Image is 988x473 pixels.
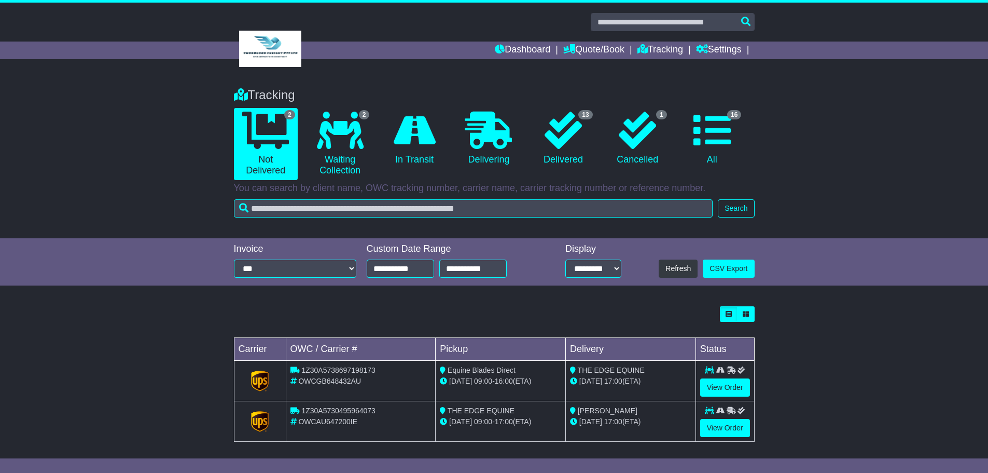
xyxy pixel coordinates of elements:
span: 1Z30A5730495964073 [301,407,375,415]
div: Display [565,244,621,255]
span: 2 [359,110,370,119]
span: 13 [578,110,592,119]
div: - (ETA) [440,376,561,387]
span: [PERSON_NAME] [578,407,637,415]
div: Tracking [229,88,760,103]
td: OWC / Carrier # [286,338,436,361]
a: 13 Delivered [531,108,595,169]
span: 1Z30A5738697198173 [301,366,375,374]
span: OWCGB648432AU [298,377,361,385]
td: Carrier [234,338,286,361]
a: 16 All [680,108,744,169]
span: 2 [284,110,295,119]
button: Search [718,199,754,218]
a: Quote/Book [563,42,624,59]
p: You can search by client name, OWC tracking number, carrier name, carrier tracking number or refe... [234,183,755,194]
div: Custom Date Range [367,244,533,255]
span: 16 [727,110,741,119]
img: GetCarrierServiceLogo [251,411,269,432]
div: - (ETA) [440,416,561,427]
span: 17:00 [495,417,513,426]
span: 1 [656,110,667,119]
div: (ETA) [570,416,691,427]
a: View Order [700,419,750,437]
a: Settings [696,42,742,59]
a: CSV Export [703,260,754,278]
span: 09:00 [474,377,492,385]
span: THE EDGE EQUINE [448,407,514,415]
span: 17:00 [604,417,622,426]
td: Status [695,338,754,361]
td: Pickup [436,338,566,361]
a: Delivering [457,108,521,169]
a: Dashboard [495,42,550,59]
div: Invoice [234,244,356,255]
a: 1 Cancelled [606,108,670,169]
span: [DATE] [579,377,602,385]
a: Tracking [637,42,683,59]
span: OWCAU647200IE [298,417,357,426]
span: Equine Blades Direct [448,366,516,374]
img: GetCarrierServiceLogo [251,371,269,391]
span: [DATE] [449,417,472,426]
span: [DATE] [579,417,602,426]
span: 09:00 [474,417,492,426]
td: Delivery [565,338,695,361]
span: [DATE] [449,377,472,385]
span: THE EDGE EQUINE [578,366,645,374]
a: 2 Waiting Collection [308,108,372,180]
button: Refresh [659,260,698,278]
a: 2 Not Delivered [234,108,298,180]
span: 17:00 [604,377,622,385]
a: View Order [700,379,750,397]
a: In Transit [382,108,446,169]
div: (ETA) [570,376,691,387]
span: 16:00 [495,377,513,385]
